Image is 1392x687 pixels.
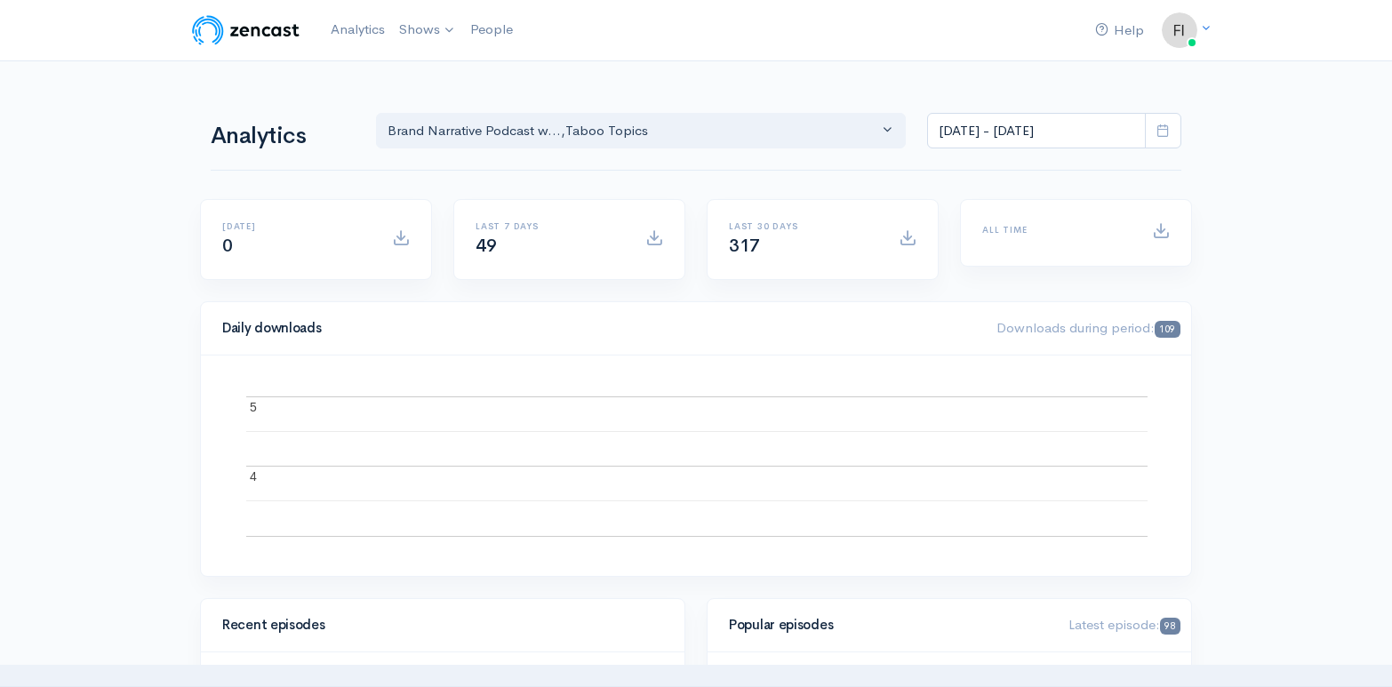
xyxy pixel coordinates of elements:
[463,11,520,49] a: People
[222,618,652,633] h4: Recent episodes
[211,124,355,149] h1: Analytics
[729,618,1047,633] h4: Popular episodes
[250,468,257,483] text: 4
[376,113,906,149] button: Brand Narrative Podcast w..., Taboo Topics
[222,321,975,336] h4: Daily downloads
[250,399,257,413] text: 5
[388,121,878,141] div: Brand Narrative Podcast w... , Taboo Topics
[324,11,392,49] a: Analytics
[476,235,496,257] span: 49
[982,225,1131,235] h6: All time
[729,235,760,257] span: 317
[476,221,624,231] h6: Last 7 days
[1088,12,1151,50] a: Help
[1162,12,1197,48] img: ...
[392,11,463,50] a: Shows
[996,319,1180,336] span: Downloads during period:
[1155,321,1180,338] span: 109
[189,12,302,48] img: ZenCast Logo
[222,221,371,231] h6: [DATE]
[222,377,1171,555] svg: A chart.
[927,113,1146,149] input: analytics date range selector
[1332,627,1374,669] iframe: gist-messenger-bubble-iframe
[729,221,877,231] h6: Last 30 days
[1068,616,1180,633] span: Latest episode:
[1160,618,1180,635] span: 98
[222,235,233,257] span: 0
